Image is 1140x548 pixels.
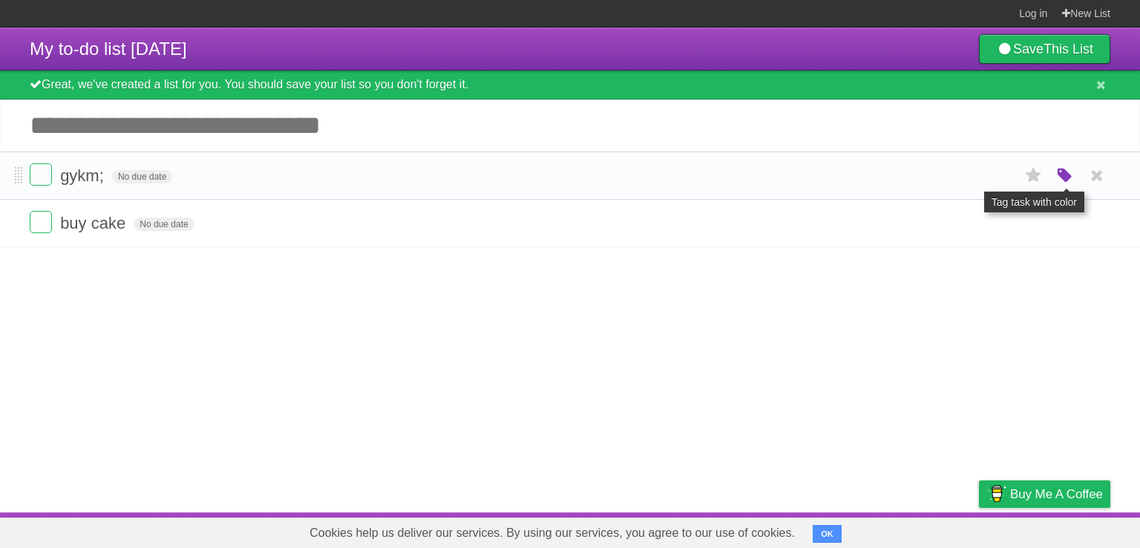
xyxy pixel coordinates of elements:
[30,163,52,186] label: Done
[1017,516,1110,544] a: Suggest a feature
[60,166,108,185] span: gykm;
[1020,163,1048,188] label: Star task
[295,518,810,548] span: Cookies help us deliver our services. By using our services, you agree to our use of cookies.
[813,525,842,543] button: OK
[1010,481,1103,507] span: Buy me a coffee
[986,481,1006,506] img: Buy me a coffee
[134,218,194,231] span: No due date
[30,39,187,59] span: My to-do list [DATE]
[112,170,172,183] span: No due date
[831,516,891,544] a: Developers
[979,480,1110,508] a: Buy me a coffee
[909,516,942,544] a: Terms
[979,34,1110,64] a: SaveThis List
[960,516,998,544] a: Privacy
[60,214,129,232] span: buy cake
[30,211,52,233] label: Done
[1044,42,1093,56] b: This List
[782,516,813,544] a: About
